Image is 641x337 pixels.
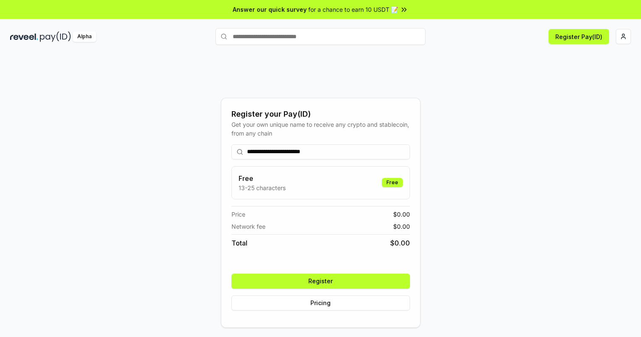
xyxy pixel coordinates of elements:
[390,238,410,248] span: $ 0.00
[231,120,410,138] div: Get your own unique name to receive any crypto and stablecoin, from any chain
[231,222,265,231] span: Network fee
[231,108,410,120] div: Register your Pay(ID)
[308,5,398,14] span: for a chance to earn 10 USDT 📝
[231,274,410,289] button: Register
[10,31,38,42] img: reveel_dark
[382,178,403,187] div: Free
[239,183,286,192] p: 13-25 characters
[239,173,286,183] h3: Free
[393,210,410,219] span: $ 0.00
[233,5,307,14] span: Answer our quick survey
[73,31,96,42] div: Alpha
[231,210,245,219] span: Price
[231,238,247,248] span: Total
[231,295,410,311] button: Pricing
[549,29,609,44] button: Register Pay(ID)
[40,31,71,42] img: pay_id
[393,222,410,231] span: $ 0.00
